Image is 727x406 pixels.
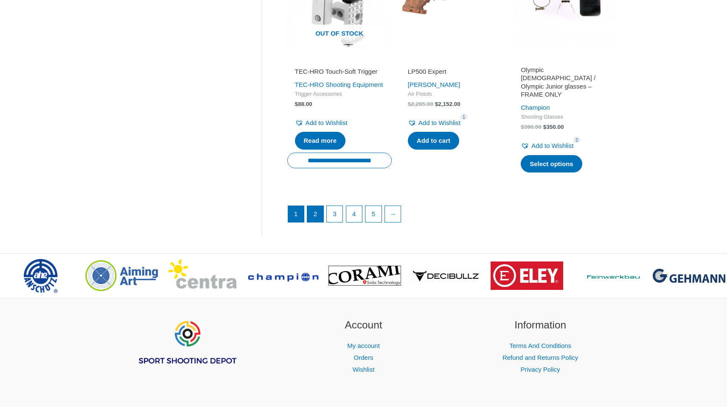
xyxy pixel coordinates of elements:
[408,117,460,129] a: Add to Wishlist
[354,354,373,361] a: Orders
[365,206,382,222] a: Page 5
[463,317,618,333] h2: Information
[408,101,433,107] bdi: 2,265.00
[347,342,380,349] a: My account
[294,25,385,44] span: Out of stock
[295,56,384,66] iframe: Customer reviews powered by Trustpilot
[520,366,560,373] a: Privacy Policy
[295,117,348,129] a: Add to Wishlist
[509,342,571,349] a: Terms And Conditions
[295,101,312,107] bdi: 88.00
[307,206,323,222] a: Page 2
[521,140,573,152] a: Add to Wishlist
[435,101,438,107] span: $
[306,119,348,126] span: Add to Wishlist
[295,81,383,88] a: TEC-HRO Shooting Equipment
[408,101,411,107] span: $
[491,261,563,290] img: brand logo
[408,67,497,76] h2: LP500 Expert
[521,56,610,66] iframe: Customer reviews powered by Trustpilot
[435,101,460,107] bdi: 2,152.00
[460,114,467,120] span: 1
[418,119,460,126] span: Add to Wishlist
[385,206,401,222] a: →
[521,104,550,111] a: Champion
[463,340,618,375] nav: Information
[353,366,375,373] a: Wishlist
[521,124,524,130] span: $
[408,56,497,66] iframe: Customer reviews powered by Trustpilot
[295,132,346,150] a: Read more about “TEC-HRO Touch-Soft Trigger”
[521,66,610,102] a: Olympic [DEMOGRAPHIC_DATA] / Olympic Junior glasses – FRAME ONLY
[295,67,384,79] a: TEC-HRO Touch-Soft Trigger
[408,81,460,88] a: [PERSON_NAME]
[543,124,564,130] bdi: 350.00
[521,66,610,99] h2: Olympic [DEMOGRAPHIC_DATA] / Olympic Junior glasses – FRAME ONLY
[573,137,580,143] span: 2
[286,317,441,375] aside: Footer Widget 2
[109,317,265,386] aside: Footer Widget 1
[286,340,441,375] nav: Account
[295,101,298,107] span: $
[327,206,343,222] a: Page 3
[295,67,384,76] h2: TEC-HRO Touch-Soft Trigger
[295,91,384,98] span: Trigger Accessories
[287,206,618,227] nav: Product Pagination
[521,124,542,130] bdi: 390.00
[531,142,573,149] span: Add to Wishlist
[286,317,441,333] h2: Account
[463,317,618,375] aside: Footer Widget 3
[521,114,610,121] span: Shooting Glasses
[346,206,362,222] a: Page 4
[502,354,578,361] a: Refund and Returns Policy
[543,124,547,130] span: $
[288,206,304,222] span: Page 1
[408,91,497,98] span: Air Pistols
[408,67,497,79] a: LP500 Expert
[521,155,582,173] a: Select options for “Olympic Lady / Olympic Junior glasses - FRAME ONLY”
[408,132,459,150] a: Add to cart: “LP500 Expert”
